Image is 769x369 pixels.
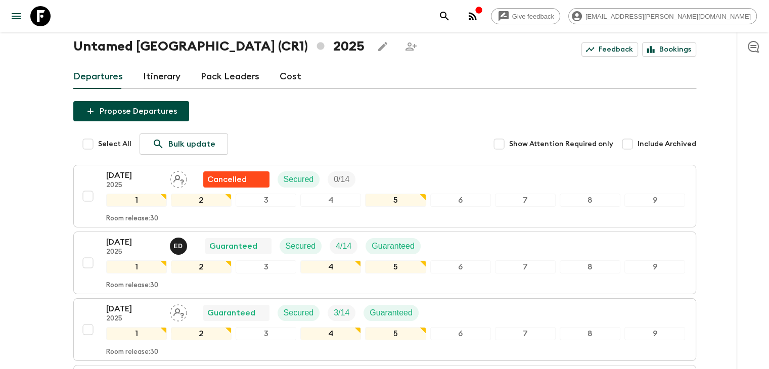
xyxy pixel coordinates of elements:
[168,138,215,150] p: Bulk update
[207,173,247,186] p: Cancelled
[507,13,560,20] span: Give feedback
[280,238,322,254] div: Secured
[370,307,413,319] p: Guaranteed
[330,238,357,254] div: Trip Fill
[170,238,189,255] button: ED
[638,139,696,149] span: Include Archived
[106,327,167,340] div: 1
[98,139,131,149] span: Select All
[495,327,556,340] div: 7
[106,348,158,356] p: Room release: 30
[580,13,756,20] span: [EMAIL_ADDRESS][PERSON_NAME][DOMAIN_NAME]
[106,181,162,190] p: 2025
[106,303,162,315] p: [DATE]
[6,6,26,26] button: menu
[106,248,162,256] p: 2025
[372,240,415,252] p: Guaranteed
[560,194,620,207] div: 8
[106,215,158,223] p: Room release: 30
[236,260,296,273] div: 3
[300,194,361,207] div: 4
[171,327,232,340] div: 2
[328,305,355,321] div: Trip Fill
[624,327,685,340] div: 9
[284,307,314,319] p: Secured
[495,260,556,273] div: 7
[170,307,187,315] span: Assign pack leader
[365,194,426,207] div: 5
[365,327,426,340] div: 5
[171,194,232,207] div: 2
[140,133,228,155] a: Bulk update
[284,173,314,186] p: Secured
[106,315,162,323] p: 2025
[560,327,620,340] div: 8
[209,240,257,252] p: Guaranteed
[73,36,365,57] h1: Untamed [GEOGRAPHIC_DATA] (CR1) 2025
[73,101,189,121] button: Propose Departures
[201,65,259,89] a: Pack Leaders
[106,260,167,273] div: 1
[143,65,180,89] a: Itinerary
[328,171,355,188] div: Trip Fill
[106,236,162,248] p: [DATE]
[170,174,187,182] span: Assign pack leader
[624,194,685,207] div: 9
[73,232,696,294] button: [DATE]2025Edwin Duarte RíosGuaranteedSecuredTrip FillGuaranteed123456789Room release:30
[278,171,320,188] div: Secured
[106,194,167,207] div: 1
[73,165,696,227] button: [DATE]2025Assign pack leaderFlash Pack cancellationSecuredTrip Fill123456789Room release:30
[509,139,613,149] span: Show Attention Required only
[401,36,421,57] span: Share this itinerary
[300,260,361,273] div: 4
[373,36,393,57] button: Edit this itinerary
[73,298,696,361] button: [DATE]2025Assign pack leaderGuaranteedSecuredTrip FillGuaranteed123456789Room release:30
[336,240,351,252] p: 4 / 14
[365,260,426,273] div: 5
[334,173,349,186] p: 0 / 14
[568,8,757,24] div: [EMAIL_ADDRESS][PERSON_NAME][DOMAIN_NAME]
[434,6,455,26] button: search adventures
[203,171,269,188] div: Flash Pack cancellation
[491,8,560,24] a: Give feedback
[171,260,232,273] div: 2
[624,260,685,273] div: 9
[430,194,491,207] div: 6
[430,260,491,273] div: 6
[170,241,189,249] span: Edwin Duarte Ríos
[174,242,183,250] p: E D
[106,169,162,181] p: [DATE]
[560,260,620,273] div: 8
[278,305,320,321] div: Secured
[334,307,349,319] p: 3 / 14
[73,65,123,89] a: Departures
[236,327,296,340] div: 3
[430,327,491,340] div: 6
[280,65,301,89] a: Cost
[581,42,638,57] a: Feedback
[300,327,361,340] div: 4
[106,282,158,290] p: Room release: 30
[236,194,296,207] div: 3
[286,240,316,252] p: Secured
[207,307,255,319] p: Guaranteed
[642,42,696,57] a: Bookings
[495,194,556,207] div: 7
